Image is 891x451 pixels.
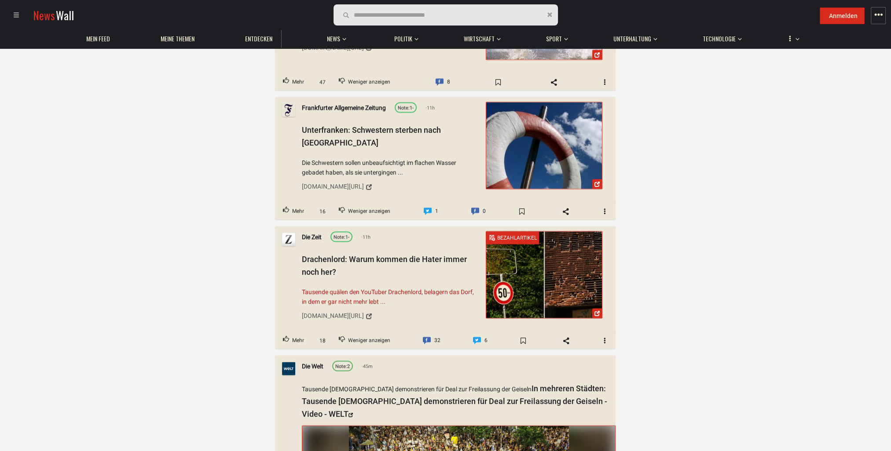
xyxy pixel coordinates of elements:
[302,309,480,324] a: [DOMAIN_NAME][URL]
[331,332,398,349] button: Downvote
[275,332,312,349] button: Upvote
[33,7,74,23] a: NewsWall
[292,335,304,346] span: Mehr
[275,203,312,220] button: Upvote
[486,102,602,189] img: Unterfranken: Schwestern sterben nach Badeunfall
[302,179,480,194] a: [DOMAIN_NAME][URL]
[302,255,467,276] span: Drachenlord: Warum kommen die Hater immer noch her?
[323,30,345,47] a: News
[302,382,609,420] div: Tausende [DEMOGRAPHIC_DATA] demonstrieren für Deal zur Freilassung der Geiseln
[486,232,602,318] img: Drachenlord: Warum kommen die Hater immer noch her?
[302,311,364,320] div: [DOMAIN_NAME][URL]
[609,30,656,47] a: Unterhaltung
[435,206,438,217] span: 1
[466,332,495,349] a: Comment
[459,30,499,47] a: Wirtschaft
[447,76,450,88] span: 8
[425,104,435,112] span: 11h
[56,7,74,23] span: Wall
[398,105,410,111] span: Note:
[542,30,566,47] a: Sport
[315,207,330,216] span: 16
[820,7,865,24] button: Anmelden
[613,35,651,43] span: Unterhaltung
[483,206,486,217] span: 0
[275,74,312,91] button: Upvote
[332,361,353,371] a: Note:2
[302,182,364,191] div: [DOMAIN_NAME][URL]
[434,335,440,346] span: 32
[464,35,495,43] span: Wirtschaft
[394,35,412,43] span: Politik
[509,204,535,218] span: Bookmark
[464,203,493,220] a: Comment
[302,103,386,113] a: Frankfurter Allgemeine Zeitung
[348,76,390,88] span: Weniger anzeigen
[416,203,445,220] a: Comment
[541,75,567,89] span: Share
[302,232,322,242] a: Die Zeit
[398,104,414,112] div: 1-
[331,203,398,220] button: Downvote
[282,233,295,246] img: Profilbild von Die Zeit
[554,334,579,348] span: Share
[330,232,352,242] a: Note:1-
[302,287,480,307] span: Tausende quälen den YouTuber Drachenlord, belagern das Dorf, in dem er gar nicht mehr lebt ...
[486,102,602,189] a: Unterfranken: Schwestern sterben nach Badeunfall
[553,204,579,218] span: Share
[609,26,657,47] button: Unterhaltung
[428,74,458,91] a: Comment
[415,332,448,349] a: Comment
[698,30,740,47] a: Technologie
[348,335,390,346] span: Weniger anzeigen
[486,231,602,319] a: Drachenlord: Warum kommen die Hater immer noch her?paywall-iconBezahlartikel
[829,12,858,19] span: Anmelden
[161,35,194,43] span: Meine Themen
[390,26,418,47] button: Politik
[302,384,607,418] a: In mehreren Städten: Tausende [DEMOGRAPHIC_DATA] demonstrieren für Deal zur Freilassung der Geise...
[302,158,480,178] span: Die Schwestern sollen unbeaufsichtigt im flachen Wasser gebadet haben, als sie untergingen ...
[331,74,398,91] button: Downvote
[542,26,568,47] button: Sport
[546,35,562,43] span: Sport
[327,35,340,43] span: News
[282,104,295,117] img: Profilbild von Frankfurter Allgemeine Zeitung
[395,102,417,113] a: Note:1-
[703,35,736,43] span: Technologie
[362,363,373,371] span: 45m
[282,362,295,375] img: Profilbild von Die Welt
[315,78,330,87] span: 47
[292,76,304,88] span: Mehr
[292,206,304,217] span: Mehr
[348,206,390,217] span: Weniger anzeigen
[390,30,417,47] a: Politik
[245,35,272,43] span: Entdecken
[485,75,511,89] span: Bookmark
[484,335,488,346] span: 6
[335,364,347,369] span: Note:
[334,233,349,241] div: 1-
[323,26,349,47] button: News
[335,363,350,371] div: 2
[459,26,501,47] button: Wirtschaft
[86,35,110,43] span: Mein Feed
[315,337,330,345] span: 18
[33,7,55,23] span: News
[302,361,323,371] a: Die Welt
[361,233,370,241] span: 11h
[698,26,742,47] button: Technologie
[510,334,536,348] span: Bookmark
[488,234,495,241] img: paywall-icon
[302,125,441,147] span: Unterfranken: Schwestern sterben nach [GEOGRAPHIC_DATA]
[497,235,537,241] span: Bezahlartikel
[334,234,345,240] span: Note:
